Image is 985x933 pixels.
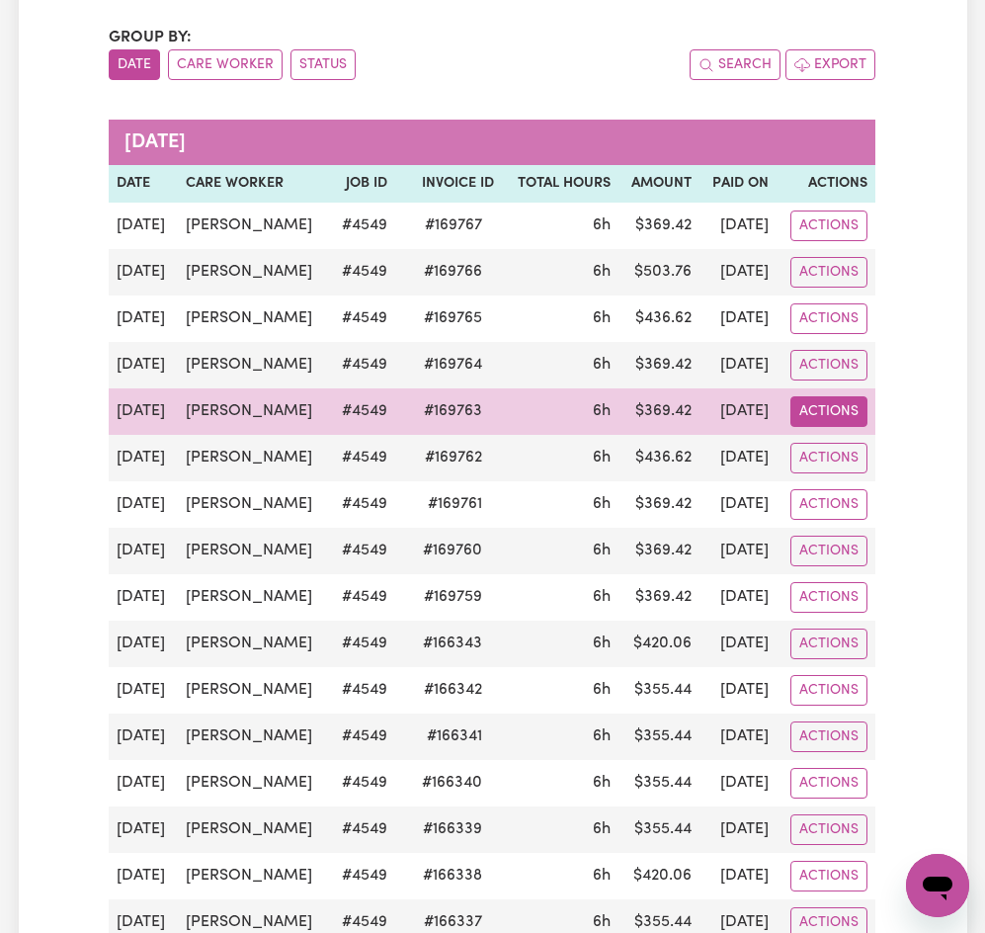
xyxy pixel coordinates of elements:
[618,388,699,435] td: $ 369.42
[412,353,494,377] span: # 169764
[178,714,330,760] td: [PERSON_NAME]
[790,582,867,613] button: Actions
[178,481,330,528] td: [PERSON_NAME]
[109,481,177,528] td: [DATE]
[618,714,699,760] td: $ 355.44
[699,435,777,481] td: [DATE]
[790,814,867,845] button: Actions
[415,724,494,748] span: # 166341
[699,388,777,435] td: [DATE]
[618,249,699,296] td: $ 503.76
[109,203,177,249] td: [DATE]
[790,303,867,334] button: Actions
[178,435,330,481] td: [PERSON_NAME]
[699,249,777,296] td: [DATE]
[330,203,395,249] td: # 4549
[618,528,699,574] td: $ 369.42
[699,760,777,806] td: [DATE]
[699,574,777,621] td: [DATE]
[330,574,395,621] td: # 4549
[790,489,867,520] button: Actions
[618,621,699,667] td: $ 420.06
[593,914,611,930] span: 6 hours
[618,203,699,249] td: $ 369.42
[178,249,330,296] td: [PERSON_NAME]
[178,388,330,435] td: [PERSON_NAME]
[785,49,875,80] button: Export
[411,864,494,888] span: # 166338
[330,853,395,899] td: # 4549
[593,357,611,373] span: 6 hours
[699,806,777,853] td: [DATE]
[790,721,867,752] button: Actions
[330,342,395,388] td: # 4549
[109,249,177,296] td: [DATE]
[178,621,330,667] td: [PERSON_NAME]
[790,350,867,381] button: Actions
[593,682,611,698] span: 6 hours
[699,342,777,388] td: [DATE]
[330,388,395,435] td: # 4549
[178,203,330,249] td: [PERSON_NAME]
[618,760,699,806] td: $ 355.44
[109,806,177,853] td: [DATE]
[790,861,867,891] button: Actions
[699,667,777,714] td: [DATE]
[109,853,177,899] td: [DATE]
[109,49,160,80] button: sort invoices by date
[178,342,330,388] td: [PERSON_NAME]
[906,854,969,917] iframe: Button to launch messaging window
[109,296,177,342] td: [DATE]
[178,853,330,899] td: [PERSON_NAME]
[330,621,395,667] td: # 4549
[790,768,867,799] button: Actions
[412,585,494,609] span: # 169759
[109,760,177,806] td: [DATE]
[699,853,777,899] td: [DATE]
[699,203,777,249] td: [DATE]
[618,853,699,899] td: $ 420.06
[699,621,777,667] td: [DATE]
[416,492,494,516] span: # 169761
[168,49,283,80] button: sort invoices by care worker
[593,450,611,466] span: 6 hours
[618,165,699,203] th: Amount
[178,296,330,342] td: [PERSON_NAME]
[109,621,177,667] td: [DATE]
[777,165,876,203] th: Actions
[593,821,611,837] span: 6 hours
[412,260,494,284] span: # 169766
[413,213,494,237] span: # 169767
[411,817,494,841] span: # 166339
[109,528,177,574] td: [DATE]
[618,574,699,621] td: $ 369.42
[593,496,611,512] span: 6 hours
[109,667,177,714] td: [DATE]
[109,574,177,621] td: [DATE]
[330,528,395,574] td: # 4549
[330,806,395,853] td: # 4549
[412,306,494,330] span: # 169765
[593,264,611,280] span: 6 hours
[593,403,611,419] span: 6 hours
[411,539,494,562] span: # 169760
[593,728,611,744] span: 6 hours
[618,296,699,342] td: $ 436.62
[593,310,611,326] span: 6 hours
[330,714,395,760] td: # 4549
[109,30,192,45] span: Group by:
[290,49,356,80] button: sort invoices by paid status
[593,589,611,605] span: 6 hours
[699,296,777,342] td: [DATE]
[699,165,777,203] th: Paid On
[618,806,699,853] td: $ 355.44
[593,543,611,558] span: 6 hours
[178,165,330,203] th: Care Worker
[411,632,494,655] span: # 166343
[690,49,780,80] button: Search
[593,775,611,791] span: 6 hours
[109,120,875,165] caption: [DATE]
[178,806,330,853] td: [PERSON_NAME]
[790,257,867,288] button: Actions
[330,760,395,806] td: # 4549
